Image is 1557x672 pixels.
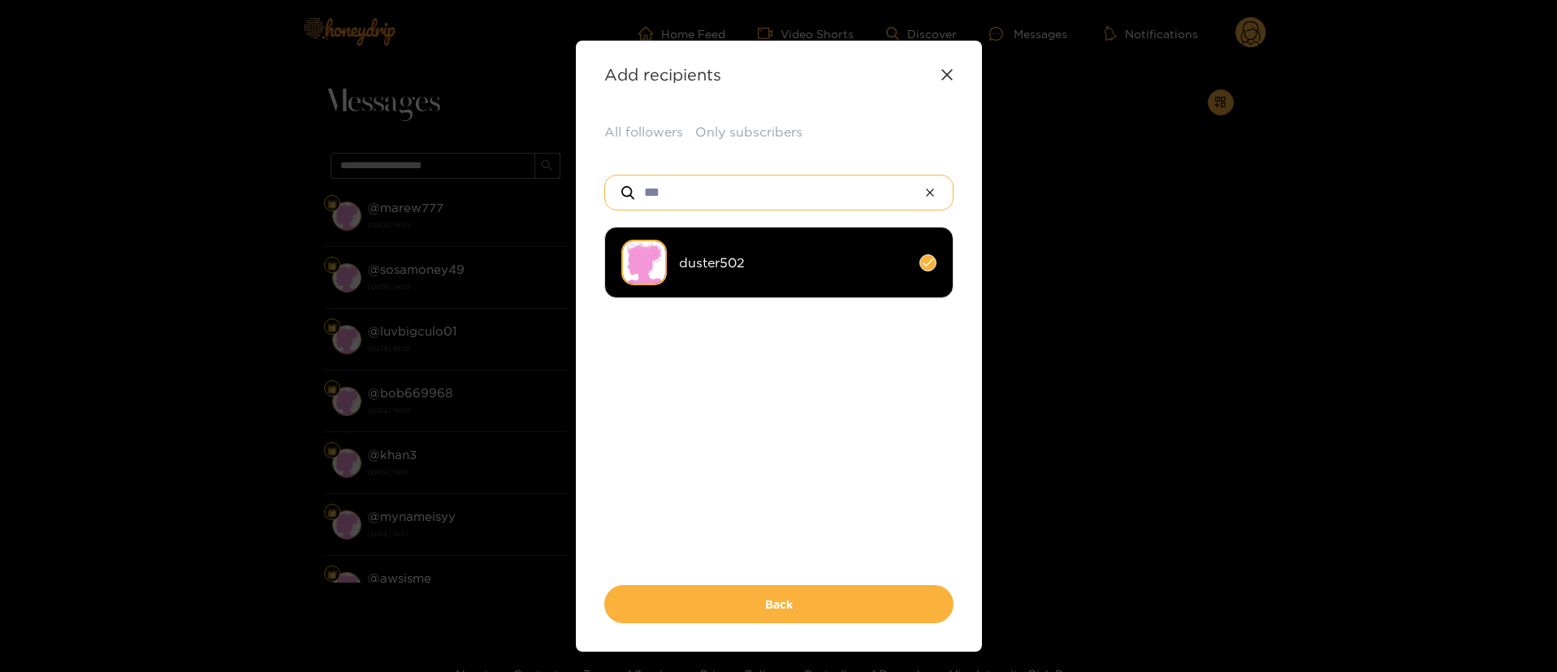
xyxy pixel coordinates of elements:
span: duster502 [679,254,907,272]
img: no-avatar.png [621,240,667,285]
button: Only subscribers [695,123,802,141]
strong: Add recipients [604,65,721,84]
button: All followers [604,123,683,141]
button: Back [604,585,954,623]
